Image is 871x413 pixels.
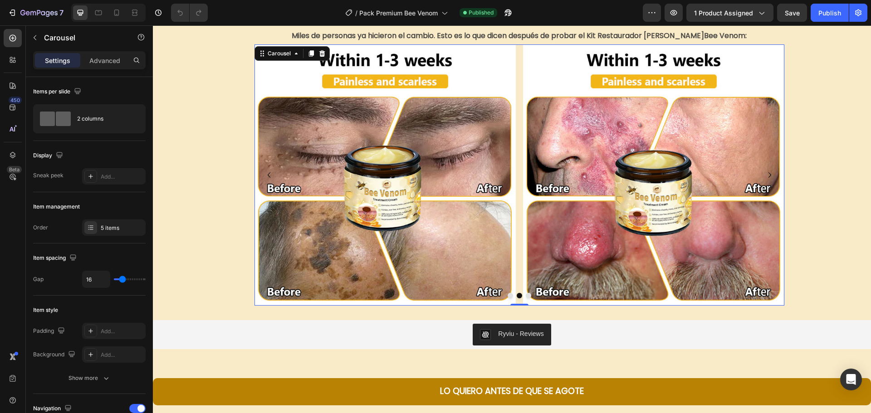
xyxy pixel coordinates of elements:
[33,150,65,162] div: Display
[320,298,398,320] button: Ryviu - Reviews
[785,9,800,17] span: Save
[327,304,338,315] img: CJed0K2x44sDEAE=.png
[469,9,494,17] span: Published
[33,252,78,264] div: Item spacing
[811,4,849,22] button: Publish
[777,4,807,22] button: Save
[7,166,22,173] div: Beta
[610,142,624,157] button: Carousel Next Arrow
[359,8,438,18] span: Pack Premium Bee Venom
[113,24,140,32] div: Carousel
[287,360,431,372] span: Lo quiero antes de que se agote
[171,4,208,22] div: Undo/Redo
[373,267,378,273] button: Dot
[840,369,862,390] div: Open Intercom Messenger
[77,108,132,129] div: 2 columns
[153,25,871,413] iframe: Design area
[59,7,64,18] p: 7
[33,203,80,211] div: Item management
[33,306,58,314] div: Item style
[33,275,44,283] div: Gap
[33,86,83,98] div: Items per slide
[101,327,143,335] div: Add...
[44,32,121,43] p: Carousel
[33,171,64,180] div: Sneak peek
[83,271,110,287] input: Auto
[4,4,68,22] button: 7
[101,351,143,359] div: Add...
[89,56,120,65] p: Advanced
[33,349,77,361] div: Background
[686,4,773,22] button: 1 product assigned
[33,325,67,337] div: Padding
[101,173,143,181] div: Add...
[101,224,143,232] div: 5 items
[9,97,22,104] div: 450
[69,374,111,383] div: Show more
[818,8,841,18] div: Publish
[364,267,369,273] button: Dot
[345,304,391,313] div: Ryviu - Reviews
[45,56,70,65] p: Settings
[33,370,146,386] button: Show more
[33,224,48,232] div: Order
[355,8,357,18] span: /
[694,8,753,18] span: 1 product assigned
[355,267,360,273] button: Dot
